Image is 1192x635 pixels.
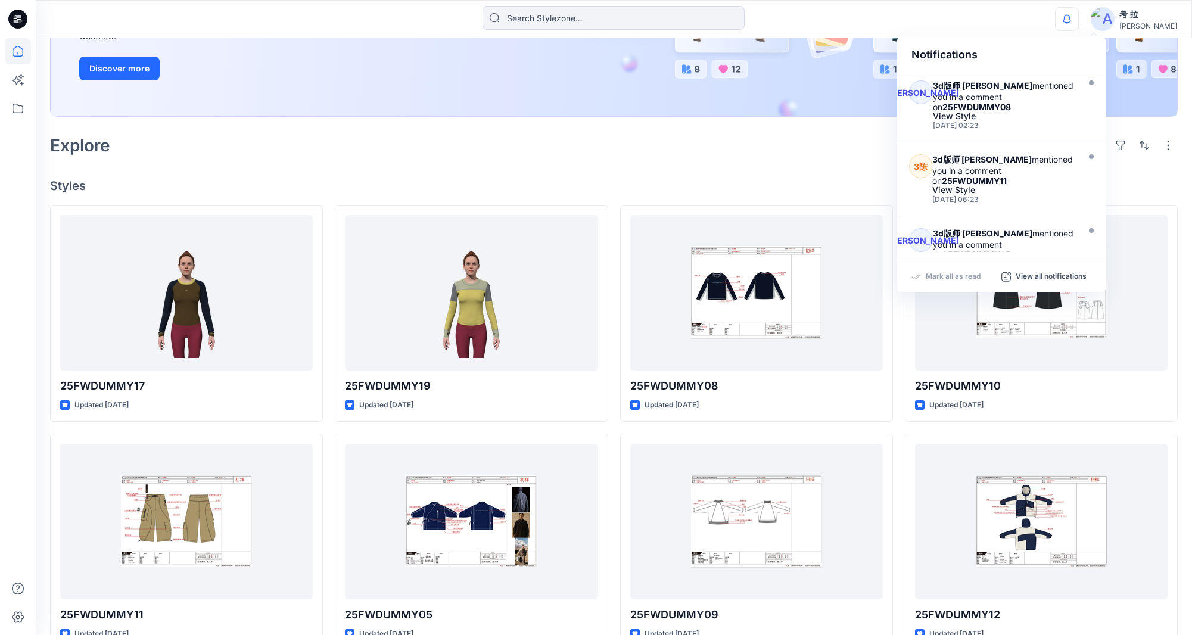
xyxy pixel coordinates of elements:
p: 25FWDUMMY19 [345,378,597,394]
a: 25FWDUMMY19 [345,215,597,371]
p: View all notifications [1016,272,1087,282]
p: Updated [DATE] [359,399,413,412]
div: 3陈 [909,154,932,178]
strong: 25FWDUMMY11 [942,176,1007,186]
div: mentioned you in a comment on [933,80,1075,112]
p: 25FWDUMMY17 [60,378,313,394]
div: View Style [933,112,1075,120]
p: 25FWDUMMY12 [915,606,1168,623]
strong: 25FWDUMMY05 [942,250,1011,260]
div: mentioned you in a comment on [933,228,1075,260]
strong: 3d版师 [PERSON_NAME] [933,80,1032,91]
a: 25FWDUMMY17 [60,215,313,371]
p: Updated [DATE] [645,399,699,412]
p: Updated [DATE] [929,399,984,412]
p: 25FWDUMMY10 [915,378,1168,394]
div: 考 拉 [1119,7,1177,21]
p: Mark all as read [926,272,981,282]
p: 25FWDUMMY09 [630,606,883,623]
div: mentioned you in a comment on [932,154,1075,186]
div: Notifications [897,37,1106,73]
div: 3[PERSON_NAME] [909,228,933,252]
p: Updated [DATE] [74,399,129,412]
strong: 3d版师 [PERSON_NAME] [932,154,1032,164]
h2: Explore [50,136,110,155]
input: Search Stylezone… [483,6,745,30]
a: 25FWDUMMY11 [60,444,313,599]
div: 3[PERSON_NAME] [909,80,933,104]
p: 25FWDUMMY11 [60,606,313,623]
a: 25FWDUMMY10 [915,215,1168,371]
strong: 25FWDUMMY08 [942,102,1011,112]
div: Wednesday, July 30, 2025 02:23 [933,122,1075,130]
strong: 3d版师 [PERSON_NAME] [933,228,1032,238]
img: avatar [1091,7,1115,31]
div: [PERSON_NAME] [1119,21,1177,30]
p: 25FWDUMMY05 [345,606,597,623]
a: Discover more [79,57,347,80]
div: Wednesday, July 23, 2025 06:23 [932,195,1075,204]
a: 25FWDUMMY05 [345,444,597,599]
h4: Styles [50,179,1178,193]
a: 25FWDUMMY08 [630,215,883,371]
button: Discover more [79,57,160,80]
div: View Style [932,186,1075,194]
a: 25FWDUMMY09 [630,444,883,599]
a: 25FWDUMMY12 [915,444,1168,599]
p: 25FWDUMMY08 [630,378,883,394]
